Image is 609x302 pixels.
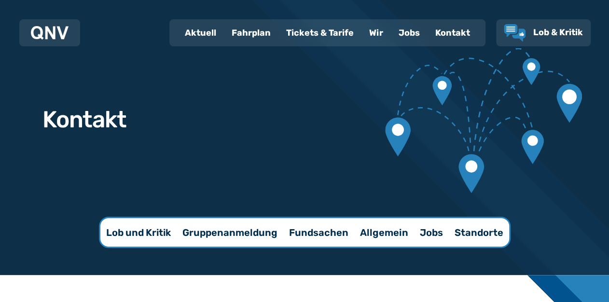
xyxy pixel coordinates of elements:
[449,218,509,247] a: Standorte
[385,48,582,193] img: Verbundene Kartenmarkierungen
[414,218,449,247] a: Jobs
[533,27,583,38] span: Lob & Kritik
[283,218,354,247] a: Fundsachen
[31,23,69,42] a: QNV Logo
[289,226,348,239] p: Fundsachen
[177,20,224,45] a: Aktuell
[354,218,414,247] a: Allgemein
[420,226,443,239] p: Jobs
[31,26,69,40] img: QNV Logo
[224,20,278,45] a: Fahrplan
[360,226,408,239] p: Allgemein
[278,20,361,45] a: Tickets & Tarife
[455,226,503,239] p: Standorte
[504,24,583,41] a: Lob & Kritik
[100,218,177,247] a: Lob und Kritik
[182,226,277,239] p: Gruppenanmeldung
[391,20,428,45] a: Jobs
[42,108,126,131] h1: Kontakt
[177,218,283,247] a: Gruppenanmeldung
[106,226,171,239] p: Lob und Kritik
[361,20,391,45] a: Wir
[428,20,478,45] a: Kontakt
